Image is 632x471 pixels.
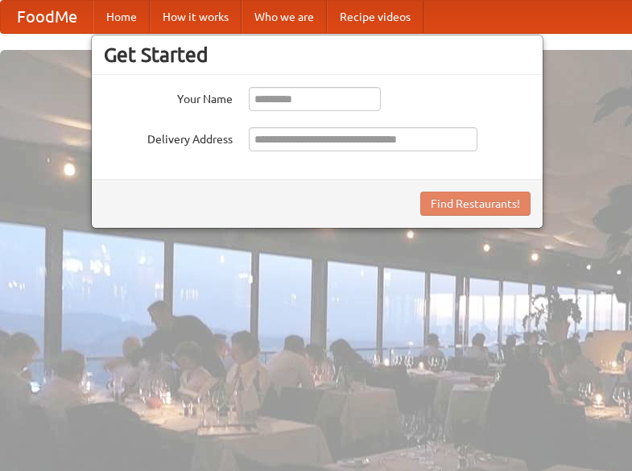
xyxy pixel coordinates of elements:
[327,1,423,33] a: Recipe videos
[104,127,233,147] label: Delivery Address
[104,87,233,107] label: Your Name
[1,1,93,33] a: FoodMe
[93,1,150,33] a: Home
[420,192,531,216] button: Find Restaurants!
[150,1,242,33] a: How it works
[242,1,327,33] a: Who we are
[104,43,531,67] h3: Get Started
